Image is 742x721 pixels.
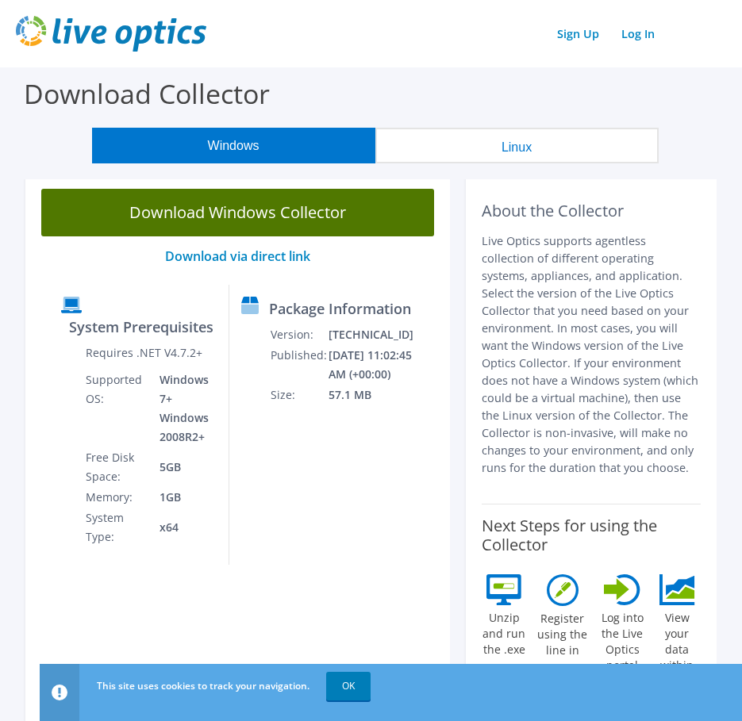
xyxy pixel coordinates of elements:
[148,447,217,487] td: 5GB
[326,672,371,700] a: OK
[41,189,434,236] a: Download Windows Collector
[654,605,701,705] label: View your data within the project
[270,385,328,405] td: Size:
[97,679,309,692] span: This site uses cookies to track your navigation.
[269,301,411,316] label: Package Information
[85,370,148,447] td: Supported OS:
[482,201,701,221] h2: About the Collector
[482,605,526,658] label: Unzip and run the .exe
[85,487,148,508] td: Memory:
[148,508,217,547] td: x64
[24,75,270,112] label: Download Collector
[328,345,414,385] td: [DATE] 11:02:45 AM (+00:00)
[92,128,375,163] button: Windows
[148,487,217,508] td: 1GB
[613,22,663,45] a: Log In
[69,319,213,335] label: System Prerequisites
[270,324,328,345] td: Version:
[165,247,310,265] a: Download via direct link
[270,345,328,385] td: Published:
[148,370,217,447] td: Windows 7+ Windows 2008R2+
[85,508,148,547] td: System Type:
[482,232,701,477] p: Live Optics supports agentless collection of different operating systems, appliances, and applica...
[86,345,202,361] label: Requires .NET V4.7.2+
[549,22,607,45] a: Sign Up
[328,324,414,345] td: [TECHNICAL_ID]
[534,606,590,706] label: Register using the line in your welcome email
[375,128,659,163] button: Linux
[16,16,206,52] img: live_optics_svg.svg
[85,447,148,487] td: Free Disk Space:
[482,516,701,554] label: Next Steps for using the Collector
[328,385,414,405] td: 57.1 MB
